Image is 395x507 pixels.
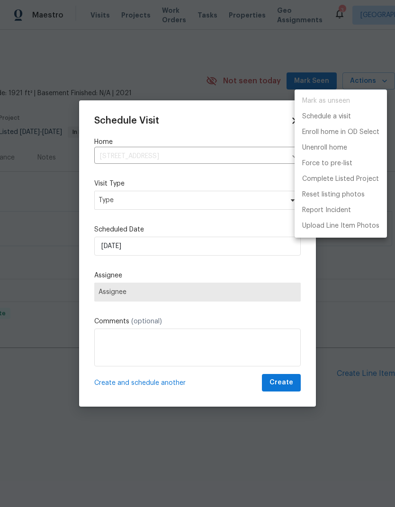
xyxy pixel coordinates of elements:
p: Enroll home in OD Select [302,127,379,137]
p: Schedule a visit [302,112,351,122]
p: Force to pre-list [302,159,352,169]
p: Unenroll home [302,143,347,153]
p: Upload Line Item Photos [302,221,379,231]
p: Complete Listed Project [302,174,379,184]
p: Report Incident [302,205,351,215]
p: Reset listing photos [302,190,365,200]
